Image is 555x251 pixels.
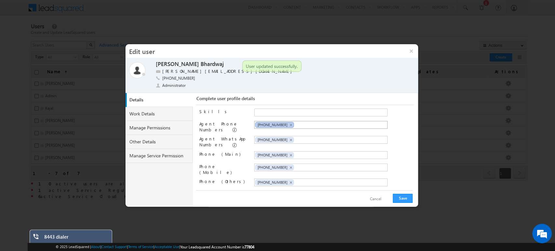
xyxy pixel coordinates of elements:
[201,60,224,68] label: Bhardwaj
[199,178,245,184] label: Phone (Others)
[404,44,418,58] button: ×
[44,234,107,243] div: 8443 dialer
[199,151,241,157] label: Phone (Main)
[363,194,388,204] button: Cancel
[162,83,186,88] span: Administrator
[196,96,414,105] div: Complete user profile details
[126,107,193,121] a: Work Details
[88,200,118,209] em: Start Chat
[91,244,100,249] a: About
[101,244,127,249] a: Contact Support
[127,93,194,107] a: Details
[126,121,193,135] a: Manage Permissions
[257,138,287,142] span: [PHONE_NUMBER]
[128,244,153,249] a: Terms of Service
[289,152,292,158] span: ×
[11,34,27,43] img: d_60004797649_company_0_60004797649
[244,244,254,249] span: 77804
[162,75,195,82] span: [PHONE_NUMBER]
[199,121,238,132] label: Agent Phone Numbers
[289,137,292,143] span: ×
[8,60,119,195] textarea: Type your message and hit 'Enter'
[162,68,295,74] label: [PERSON_NAME][EMAIL_ADDRESS][DOMAIN_NAME]
[289,122,292,128] span: ×
[56,244,254,250] span: © 2025 LeadSquared | | | | |
[156,60,199,68] label: [PERSON_NAME]
[126,44,404,58] h3: Edit user
[289,180,292,185] span: ×
[257,180,287,184] span: [PHONE_NUMBER]
[257,123,287,127] span: [PHONE_NUMBER]
[393,194,413,203] button: Save
[257,153,287,157] span: [PHONE_NUMBER]
[34,34,109,43] div: Chat with us now
[126,149,193,163] a: Manage Service Permission
[289,165,292,170] span: ×
[257,165,287,169] span: [PHONE_NUMBER]
[180,244,254,249] span: Your Leadsquared Account Number is
[199,164,232,175] label: Phone (Mobile)
[199,136,245,147] label: Agent WhatsApp Numbers
[246,64,298,68] div: User updated successfully.
[107,3,122,19] div: Minimize live chat window
[199,109,229,114] label: Skills
[154,244,179,249] a: Acceptable Use
[126,135,193,149] a: Other Details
